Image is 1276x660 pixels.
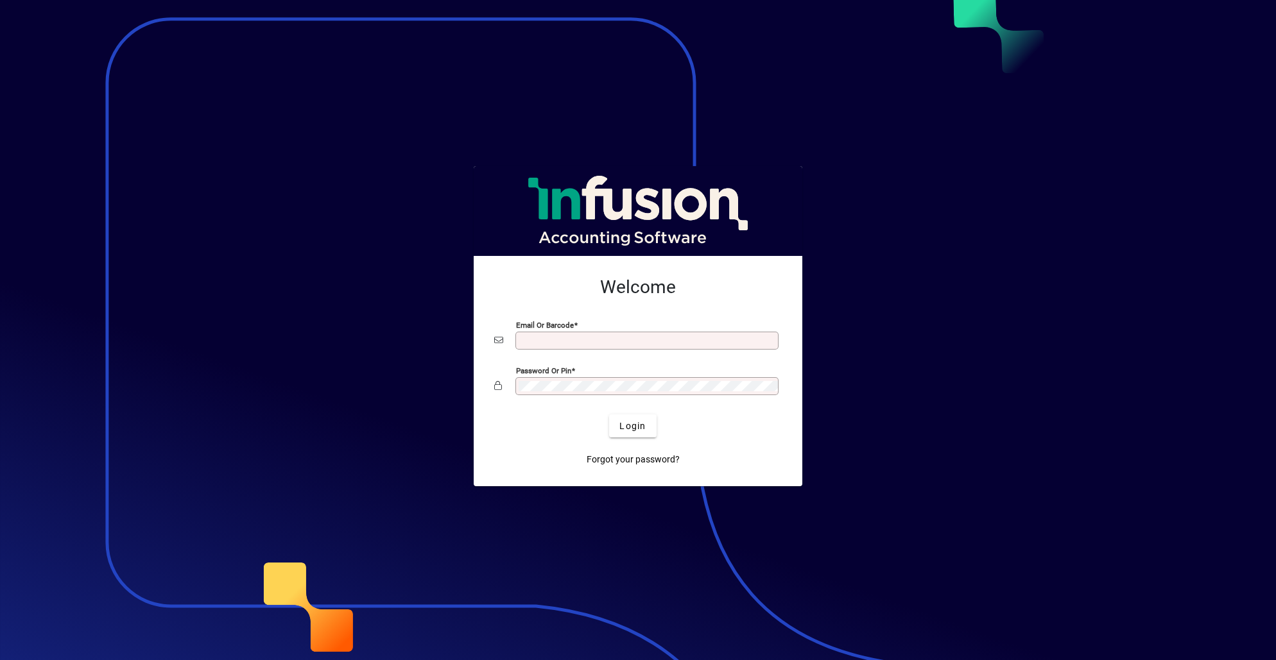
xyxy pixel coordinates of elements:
[587,453,680,466] span: Forgot your password?
[516,321,574,330] mat-label: Email or Barcode
[582,448,685,471] a: Forgot your password?
[494,276,782,298] h2: Welcome
[619,419,646,433] span: Login
[516,366,571,375] mat-label: Password or Pin
[609,414,656,437] button: Login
